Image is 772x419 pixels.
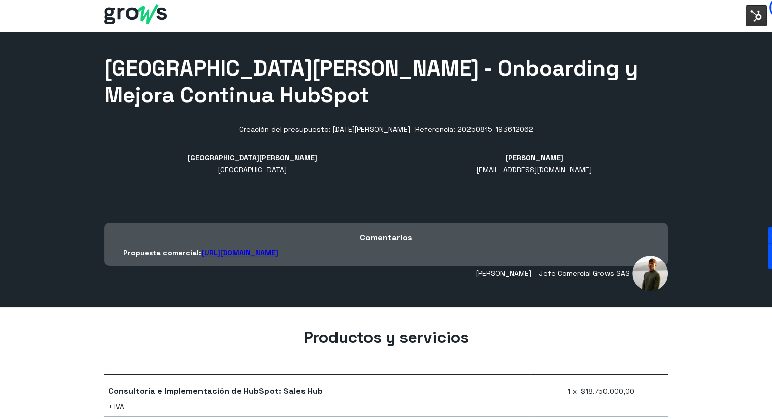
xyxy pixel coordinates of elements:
[506,153,563,162] b: [PERSON_NAME]
[104,4,167,24] img: Grows
[123,232,649,243] h3: Comentarios
[746,5,767,26] img: Interruptor del menú de herramientas de HubSpot
[108,401,527,413] div: + IVA
[632,256,668,291] img: Garofi Espinoza
[104,256,668,291] div: [PERSON_NAME] - Jefe Comercial Grows SAS
[477,165,592,174] span: [EMAIL_ADDRESS][DOMAIN_NAME]
[123,248,649,257] p: Propuesta comercial:
[202,248,278,257] a: [URL][DOMAIN_NAME]
[188,153,317,162] b: [GEOGRAPHIC_DATA][PERSON_NAME]
[104,55,668,109] h1: [GEOGRAPHIC_DATA][PERSON_NAME] - Onboarding y Mejora Continua HubSpot
[104,327,668,347] h2: Productos y servicios
[415,123,533,135] div: Referencia: 20250815-193612062
[239,123,410,135] div: Creación del presupuesto: [DATE][PERSON_NAME]
[567,385,634,397] span: 1 x $18.750.000,00
[188,164,317,176] address: [GEOGRAPHIC_DATA]
[108,385,323,397] span: Consultoría e Implementación de HubSpot: Sales Hub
